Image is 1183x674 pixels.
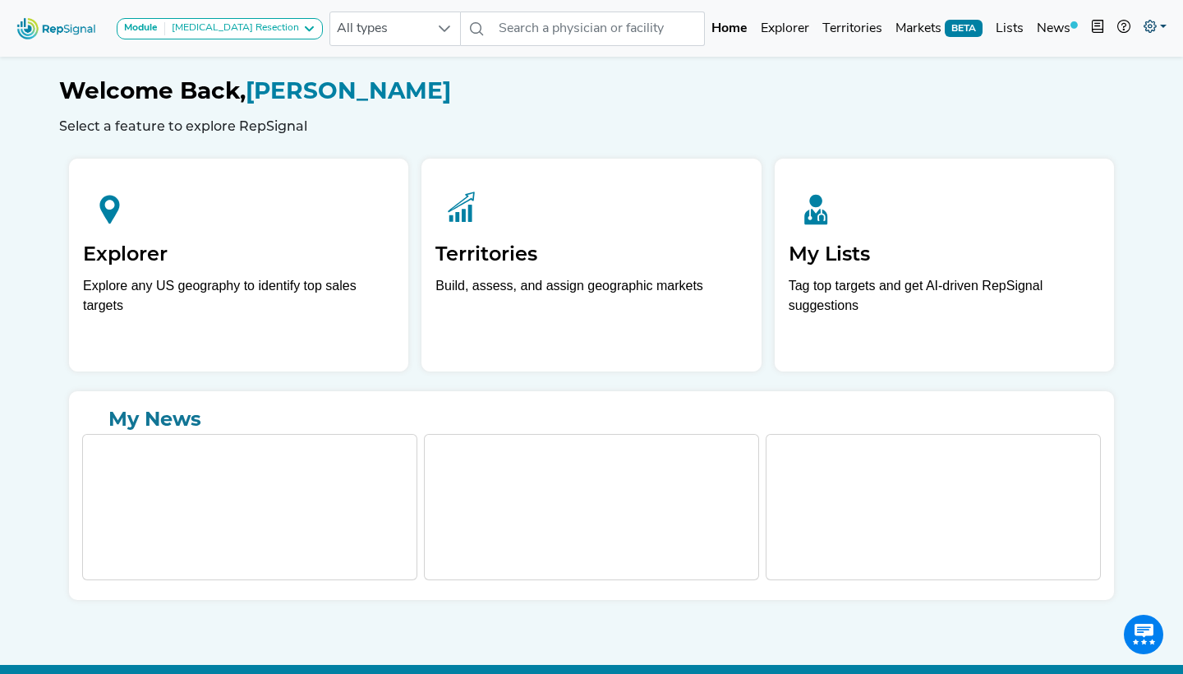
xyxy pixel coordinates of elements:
span: All types [330,12,429,45]
h6: Select a feature to explore RepSignal [59,118,1124,134]
a: Territories [816,12,889,45]
button: Module[MEDICAL_DATA] Resection [117,18,323,39]
h2: My Lists [789,242,1100,266]
div: Explore any US geography to identify top sales targets [83,276,394,316]
h2: Territories [435,242,747,266]
a: My News [82,404,1101,434]
a: TerritoriesBuild, assess, and assign geographic markets [421,159,761,372]
strong: Module [124,23,158,33]
a: MarketsBETA [889,12,989,45]
h2: Explorer [83,242,394,266]
a: Home [705,12,754,45]
a: Lists [989,12,1030,45]
span: BETA [945,20,983,36]
div: [MEDICAL_DATA] Resection [165,22,299,35]
a: My ListsTag top targets and get AI-driven RepSignal suggestions [775,159,1114,372]
button: Intel Book [1084,12,1111,45]
a: ExplorerExplore any US geography to identify top sales targets [69,159,408,372]
h1: [PERSON_NAME] [59,77,1124,105]
a: Explorer [754,12,816,45]
input: Search a physician or facility [492,12,706,46]
a: News [1030,12,1084,45]
p: Build, assess, and assign geographic markets [435,276,747,325]
p: Tag top targets and get AI-driven RepSignal suggestions [789,276,1100,325]
span: Welcome Back, [59,76,246,104]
